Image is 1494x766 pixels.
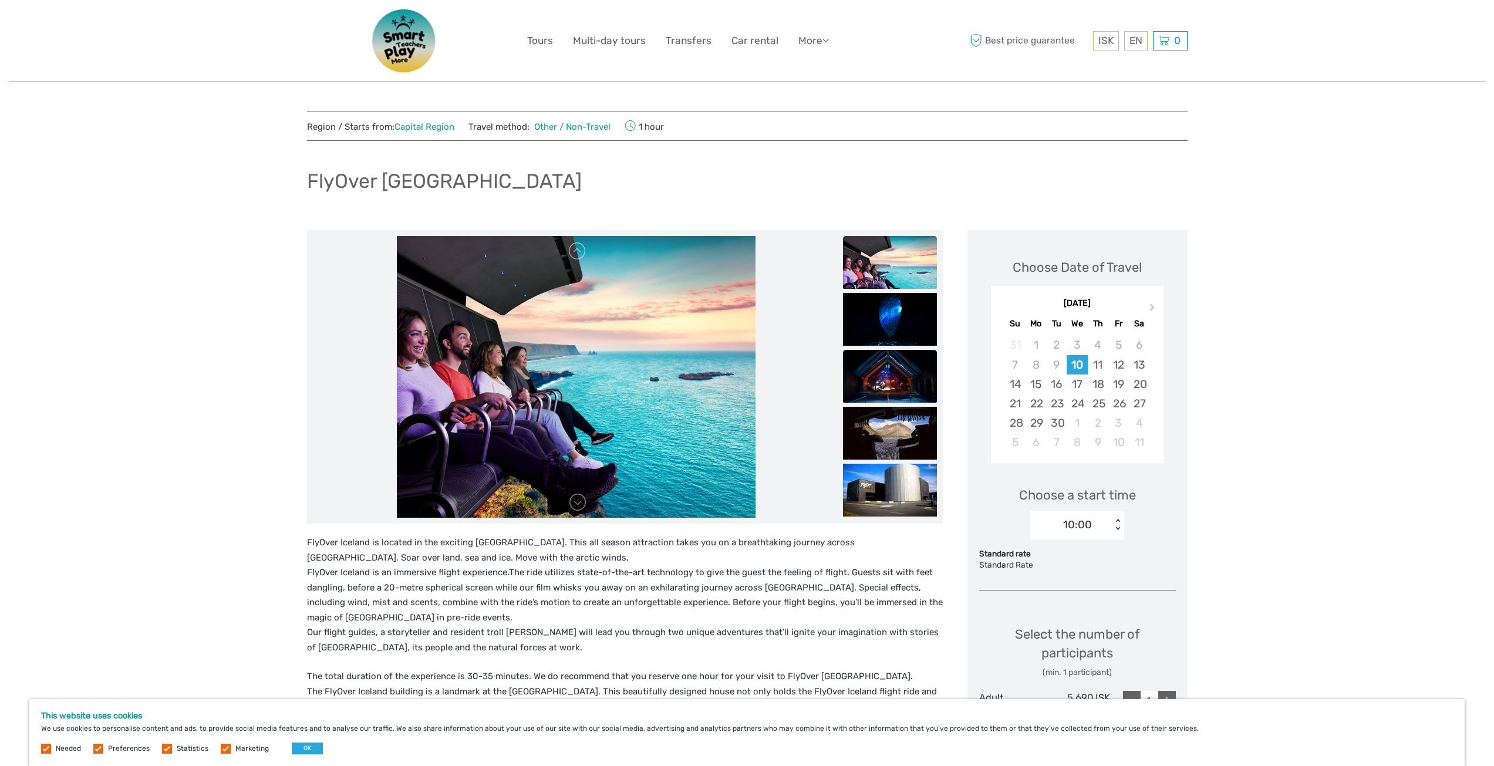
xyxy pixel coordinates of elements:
div: 5 690 ISK [1044,691,1110,716]
button: Open LiveChat chat widget [135,18,149,32]
h1: FlyOver [GEOGRAPHIC_DATA] [307,169,582,193]
div: Not available Tuesday, September 9th, 2025 [1046,355,1067,374]
a: Multi-day tours [573,32,646,49]
div: Choose Sunday, September 14th, 2025 [1005,374,1026,394]
div: Not available Sunday, September 7th, 2025 [1005,355,1026,374]
span: 1 hour [625,118,664,134]
div: Choose Wednesday, September 17th, 2025 [1067,374,1087,394]
span: Best price guarantee [967,31,1090,50]
div: Not available Monday, September 8th, 2025 [1026,355,1046,374]
p: The total duration of the experience is 30-35 minutes. We do recommend that you reserve one hour ... [307,669,943,729]
div: + [1158,691,1176,708]
div: Choose Wednesday, September 10th, 2025 [1067,355,1087,374]
div: Tu [1046,316,1067,332]
label: Statistics [177,744,208,754]
div: Choose Thursday, September 25th, 2025 [1088,394,1108,413]
div: Fr [1108,316,1129,332]
div: Not available Friday, September 5th, 2025 [1108,335,1129,355]
span: Choose a start time [1019,486,1136,504]
div: Choose Monday, September 15th, 2025 [1026,374,1046,394]
div: Choose Friday, October 3rd, 2025 [1108,413,1129,433]
p: FlyOver Iceland is located in the exciting [GEOGRAPHIC_DATA]. This all season attraction takes yo... [307,535,943,655]
div: Mo [1026,316,1046,332]
span: Travel method: [468,118,611,134]
a: More [798,32,829,49]
span: Region / Starts from: [307,121,454,133]
div: Adult [979,691,1045,716]
img: 3577-08614e58-788b-417f-8607-12aa916466bf_logo_big.png [358,9,451,73]
div: month 2025-09 [994,335,1160,452]
div: EN [1124,31,1148,50]
div: < > [1113,519,1123,531]
img: 97b145d762194309816383ac305ef88d_slider_thumbnail.jpeg [843,407,937,460]
div: Choose Wednesday, September 24th, 2025 [1067,394,1087,413]
div: Choose Monday, September 22nd, 2025 [1026,394,1046,413]
div: Choose Tuesday, September 16th, 2025 [1046,374,1067,394]
h5: This website uses cookies [41,711,1453,721]
div: Choose Saturday, October 4th, 2025 [1129,413,1149,433]
div: - [1123,691,1141,708]
div: Choose Thursday, October 9th, 2025 [1088,433,1108,452]
div: Th [1088,316,1108,332]
div: Choose Tuesday, September 23rd, 2025 [1046,394,1067,413]
div: Choose Saturday, September 13th, 2025 [1129,355,1149,374]
button: Next Month [1144,301,1163,319]
div: (min. 1 participant) [979,667,1176,679]
div: 10:00 [1063,517,1092,532]
div: [DATE] [991,298,1164,310]
div: Choose Thursday, September 18th, 2025 [1088,374,1108,394]
div: Choose Tuesday, October 7th, 2025 [1046,433,1067,452]
div: Not available Saturday, September 6th, 2025 [1129,335,1149,355]
a: Car rental [731,32,778,49]
img: 88ac903faa7d4ce586b51531c3f90fa4_slider_thumbnail.jpeg [843,236,937,289]
div: Choose Sunday, September 21st, 2025 [1005,394,1026,413]
a: Transfers [666,32,711,49]
div: We use cookies to personalise content and ads, to provide social media features and to analyse ou... [29,699,1465,766]
div: Sa [1129,316,1149,332]
a: Other / Non-Travel [530,122,611,132]
img: ee471d66bf56470bbfb0b4bd9eaf66e6_slider_thumbnail.jpeg [843,293,937,346]
div: Choose Saturday, October 11th, 2025 [1129,433,1149,452]
div: Not available Thursday, September 4th, 2025 [1088,335,1108,355]
div: Choose Sunday, October 5th, 2025 [1005,433,1026,452]
label: Marketing [235,744,269,754]
img: 88ac903faa7d4ce586b51531c3f90fa4_main_slider.jpeg [397,236,755,518]
div: Choose Date of Travel [1013,258,1142,276]
div: Choose Sunday, September 28th, 2025 [1005,413,1026,433]
label: Needed [56,744,81,754]
div: Su [1005,316,1026,332]
div: Standard rate [979,548,1176,560]
div: Not available Tuesday, September 2nd, 2025 [1046,335,1067,355]
div: Choose Thursday, September 11th, 2025 [1088,355,1108,374]
div: Choose Friday, September 19th, 2025 [1108,374,1129,394]
div: Choose Thursday, October 2nd, 2025 [1088,413,1108,433]
label: Preferences [108,744,150,754]
span: ISK [1098,35,1114,46]
div: Choose Friday, October 10th, 2025 [1108,433,1129,452]
div: Not available Wednesday, September 3rd, 2025 [1067,335,1087,355]
span: 0 [1172,35,1182,46]
div: Choose Wednesday, October 8th, 2025 [1067,433,1087,452]
div: Choose Friday, September 12th, 2025 [1108,355,1129,374]
button: OK [292,743,323,754]
div: Standard Rate [979,559,1176,571]
div: Choose Tuesday, September 30th, 2025 [1046,413,1067,433]
p: We're away right now. Please check back later! [16,21,133,30]
div: Choose Friday, September 26th, 2025 [1108,394,1129,413]
div: Choose Monday, September 29th, 2025 [1026,413,1046,433]
img: 7c1360bd62264e5ebc53bc6d577694eb_slider_thumbnail.jpeg [843,464,937,517]
div: Select the number of participants [979,625,1176,679]
img: b3c0de10317740549df6d2987626138c_slider_thumbnail.jpeg [843,350,937,403]
div: Choose Saturday, September 20th, 2025 [1129,374,1149,394]
div: Not available Sunday, August 31st, 2025 [1005,335,1026,355]
a: Tours [527,32,553,49]
div: Choose Saturday, September 27th, 2025 [1129,394,1149,413]
a: Capital Region [394,122,454,132]
div: Choose Wednesday, October 1st, 2025 [1067,413,1087,433]
div: Choose Monday, October 6th, 2025 [1026,433,1046,452]
div: We [1067,316,1087,332]
div: Not available Monday, September 1st, 2025 [1026,335,1046,355]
